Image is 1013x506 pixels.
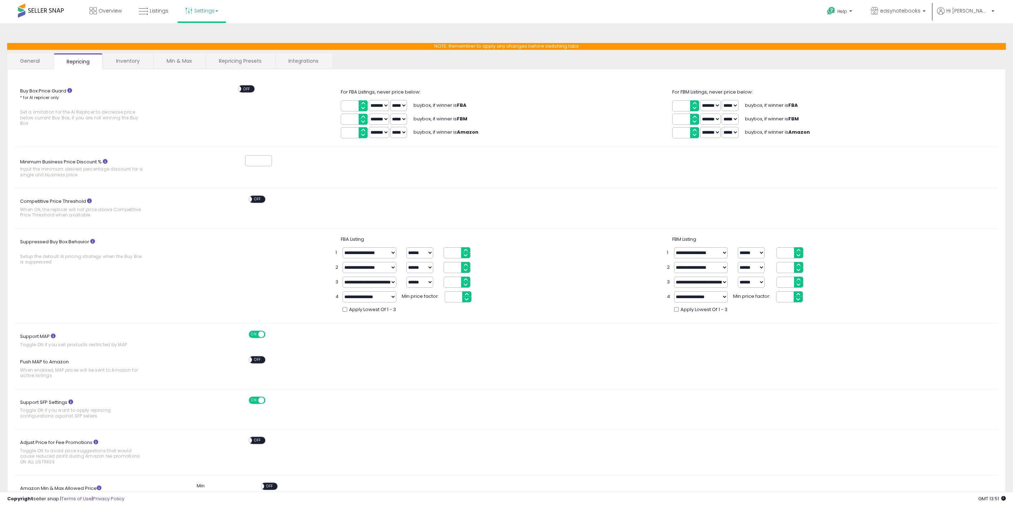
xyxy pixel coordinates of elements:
[821,1,859,23] a: Help
[414,129,478,135] span: buybox, if winner is
[341,236,364,243] span: FBA Listing
[20,109,143,126] span: Set a limitation for the AI Repricer to decrease price below current Buy Box, if you are not winn...
[7,495,33,502] strong: Copyright
[978,495,1006,502] span: 2025-08-13 13:51 GMT
[99,7,122,14] span: Overview
[667,249,670,256] span: 1
[252,438,263,444] span: OFF
[745,115,799,122] span: buybox, if winner is
[7,43,1006,50] p: NOTE: Remember to apply any changes before switching tabs
[788,115,799,122] b: FBM
[249,397,258,403] span: ON
[241,86,253,92] span: OFF
[103,53,153,68] a: Inventory
[880,7,921,14] span: easynotebooks
[349,306,396,313] span: Apply Lowest Of 1 - 3
[20,342,143,347] span: Toggle ON if you sell products restricted by MAP
[15,437,170,468] label: Adjust Price for Fee Promotions
[745,102,798,109] span: buybox, if winner is
[264,397,276,403] span: OFF
[15,356,170,382] label: Push MAP to Amazon
[402,291,441,300] span: Min price factor:
[788,129,810,135] b: Amazon
[197,483,205,490] label: Min
[667,279,670,286] span: 3
[335,264,339,271] span: 2
[457,115,467,122] b: FBM
[7,496,124,502] div: seller snap | |
[15,236,170,268] label: Suppressed Buy Box Behavior
[946,7,989,14] span: Hi [PERSON_NAME]
[150,7,168,14] span: Listings
[788,102,798,109] b: FBA
[249,331,258,338] span: ON
[457,129,478,135] b: Amazon
[680,306,727,313] span: Apply Lowest Of 1 - 3
[15,85,170,130] label: Buy Box Price Guard
[20,95,59,100] small: * for AI repricer only
[667,293,670,300] span: 4
[276,53,331,68] a: Integrations
[7,53,53,68] a: General
[61,495,92,502] a: Terms of Use
[937,7,994,23] a: Hi [PERSON_NAME]
[264,331,276,338] span: OFF
[15,157,170,181] label: Minimum Business Price Discount %
[20,166,143,177] span: Input the minimum desired percentage discount for a single unit business price.
[15,331,170,351] label: Support MAP
[93,495,124,502] a: Privacy Policy
[733,291,773,300] span: Min price factor:
[335,249,339,256] span: 1
[672,236,696,243] span: FBM Listing
[827,6,836,15] i: Get Help
[335,279,339,286] span: 3
[264,483,276,490] span: OFF
[54,53,102,69] a: Repricing
[15,397,170,423] label: Support SFP Settings
[20,448,143,464] span: Toggle ON to avoid price suggestions that would cause reduced profit during Amazon fee promotions...
[414,102,467,109] span: buybox, if winner is
[20,254,143,265] span: Setup the default AI pricing strategy when the Buy Box is suppressed
[667,264,670,271] span: 2
[341,89,421,95] span: For FBA Listings, never price below:
[154,53,205,68] a: Min & Max
[206,53,274,68] a: Repricing Presets
[672,89,753,95] span: For FBM Listings, never price below:
[837,8,847,14] span: Help
[745,129,810,135] span: buybox, if winner is
[20,207,143,218] span: When ON, the repricer will not price above Competitive Price Threshold when available
[15,196,170,221] label: Competitive Price Threshold
[335,293,339,300] span: 4
[414,115,467,122] span: buybox, if winner is
[20,367,143,378] span: When enabled, MAP prices will be sent to Amazon for active listings.
[252,357,263,363] span: OFF
[20,407,143,419] span: Toggle ON if you want to apply repricing configurations against SFP sellers
[252,196,263,202] span: OFF
[457,102,467,109] b: FBA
